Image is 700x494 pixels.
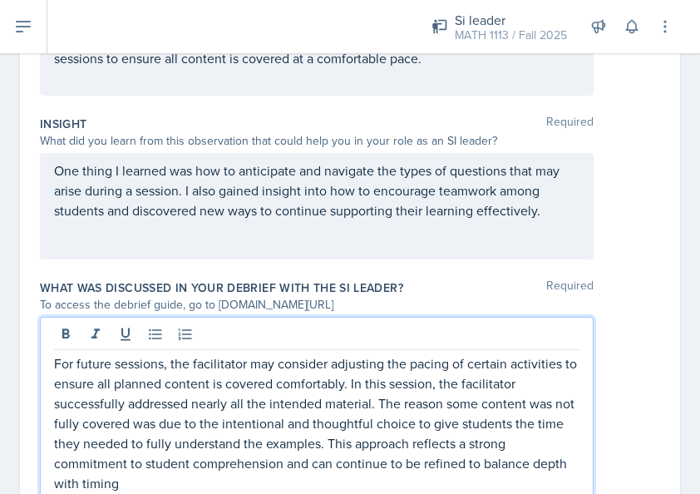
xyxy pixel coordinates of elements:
[54,161,579,220] p: One thing I learned was how to anticipate and navigate the types of questions that may arise duri...
[40,279,403,296] label: What was discussed in your debrief with the SI Leader?
[455,10,567,30] div: Si leader
[455,27,567,44] div: MATH 1113 / Fall 2025
[546,116,594,132] span: Required
[40,116,86,132] label: Insight
[40,296,594,314] div: To access the debrief guide, go to [DOMAIN_NAME][URL]
[40,132,594,150] div: What did you learn from this observation that could help you in your role as an SI leader?
[546,279,594,296] span: Required
[54,353,579,493] p: For future sessions, the facilitator may consider adjusting the pacing of certain activities to e...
